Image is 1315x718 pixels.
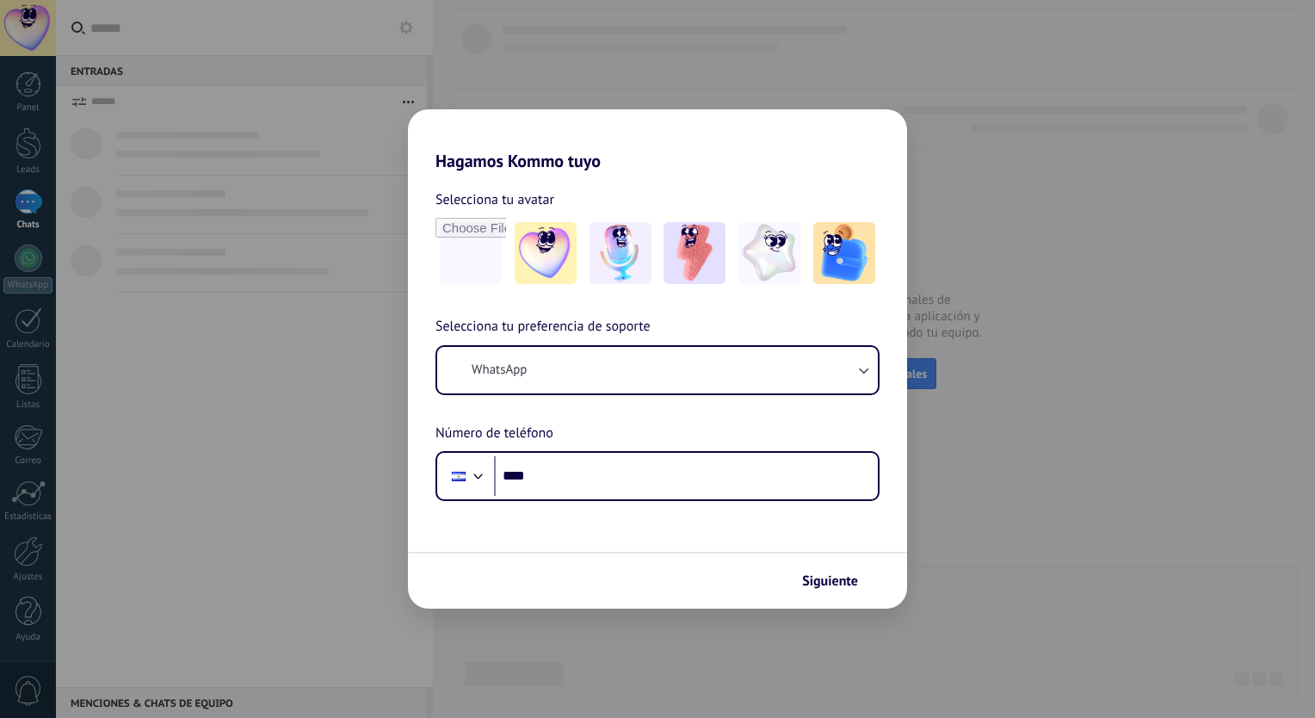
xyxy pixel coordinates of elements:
img: -3.jpeg [664,222,725,284]
img: -1.jpeg [515,222,577,284]
span: Número de teléfono [435,423,553,445]
button: Siguiente [794,566,881,596]
button: WhatsApp [437,347,878,393]
span: WhatsApp [472,362,527,379]
img: -2.jpeg [590,222,651,284]
img: -4.jpeg [738,222,800,284]
div: El Salvador: + 503 [442,458,475,494]
img: -5.jpeg [813,222,875,284]
span: Selecciona tu avatar [435,189,554,211]
span: Siguiente [802,575,858,587]
h2: Hagamos Kommo tuyo [408,109,907,171]
span: Selecciona tu preferencia de soporte [435,316,651,338]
